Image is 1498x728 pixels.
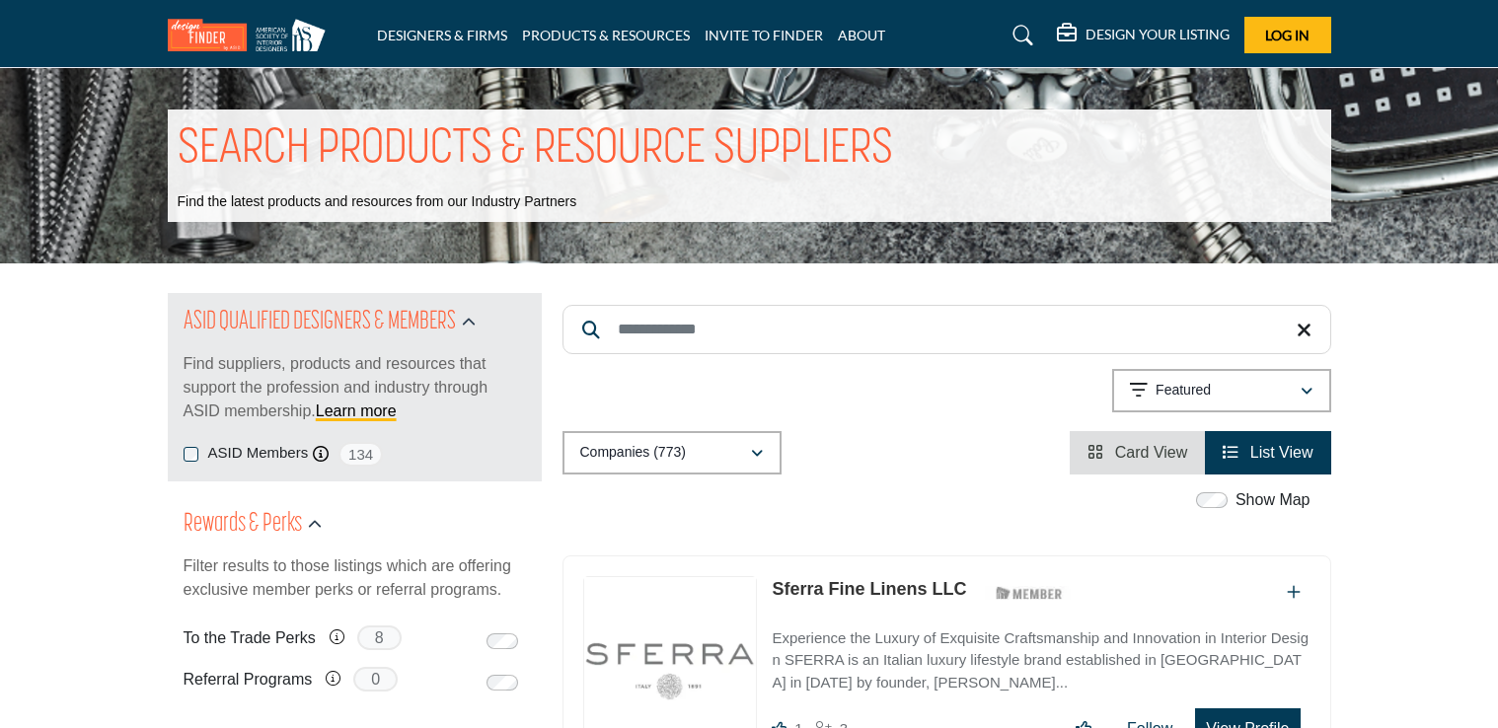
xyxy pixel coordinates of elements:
[316,402,397,419] a: Learn more
[580,443,686,463] p: Companies (773)
[772,579,966,599] a: Sferra Fine Linens LLC
[994,20,1046,51] a: Search
[562,305,1331,354] input: Search Keyword
[772,627,1310,694] p: Experience the Luxury of Exquisite Craftsmanship and Innovation in Interior Design SFERRA is an I...
[1070,431,1205,474] li: Card View
[1087,444,1187,461] a: View Card
[184,447,198,462] input: ASID Members checkbox
[353,667,398,692] span: 0
[377,27,507,43] a: DESIGNERS & FIRMS
[487,633,518,649] input: Switch to To the Trade Perks
[178,192,577,212] p: Find the latest products and resources from our Industry Partners
[838,27,885,43] a: ABOUT
[1057,24,1230,47] div: DESIGN YOUR LISTING
[208,442,309,465] label: ASID Members
[184,554,526,602] p: Filter results to those listings which are offering exclusive member perks or referral programs.
[184,662,313,696] label: Referral Programs
[522,27,690,43] a: PRODUCTS & RESOURCES
[1250,444,1313,461] span: List View
[357,625,402,650] span: 8
[1086,26,1230,43] h5: DESIGN YOUR LISTING
[168,19,336,51] img: Site Logo
[1156,381,1211,400] p: Featured
[1244,17,1331,53] button: Log In
[184,352,526,423] p: Find suppliers, products and resources that support the profession and industry through ASID memb...
[772,616,1310,694] a: Experience the Luxury of Exquisite Craftsmanship and Innovation in Interior Design SFERRA is an I...
[1265,27,1310,43] span: Log In
[184,507,302,543] h2: Rewards & Perks
[184,620,316,655] label: To the Trade Perks
[487,675,518,691] input: Switch to Referral Programs
[562,431,782,474] button: Companies (773)
[985,581,1074,606] img: ASID Members Badge Icon
[184,305,456,340] h2: ASID QUALIFIED DESIGNERS & MEMBERS
[178,119,893,181] h1: SEARCH PRODUCTS & RESOURCE SUPPLIERS
[1287,584,1301,601] a: Add To List
[1205,431,1330,474] li: List View
[1115,444,1188,461] span: Card View
[705,27,823,43] a: INVITE TO FINDER
[338,442,383,467] span: 134
[1236,488,1311,512] label: Show Map
[1223,444,1312,461] a: View List
[772,576,966,603] p: Sferra Fine Linens LLC
[1112,369,1331,412] button: Featured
